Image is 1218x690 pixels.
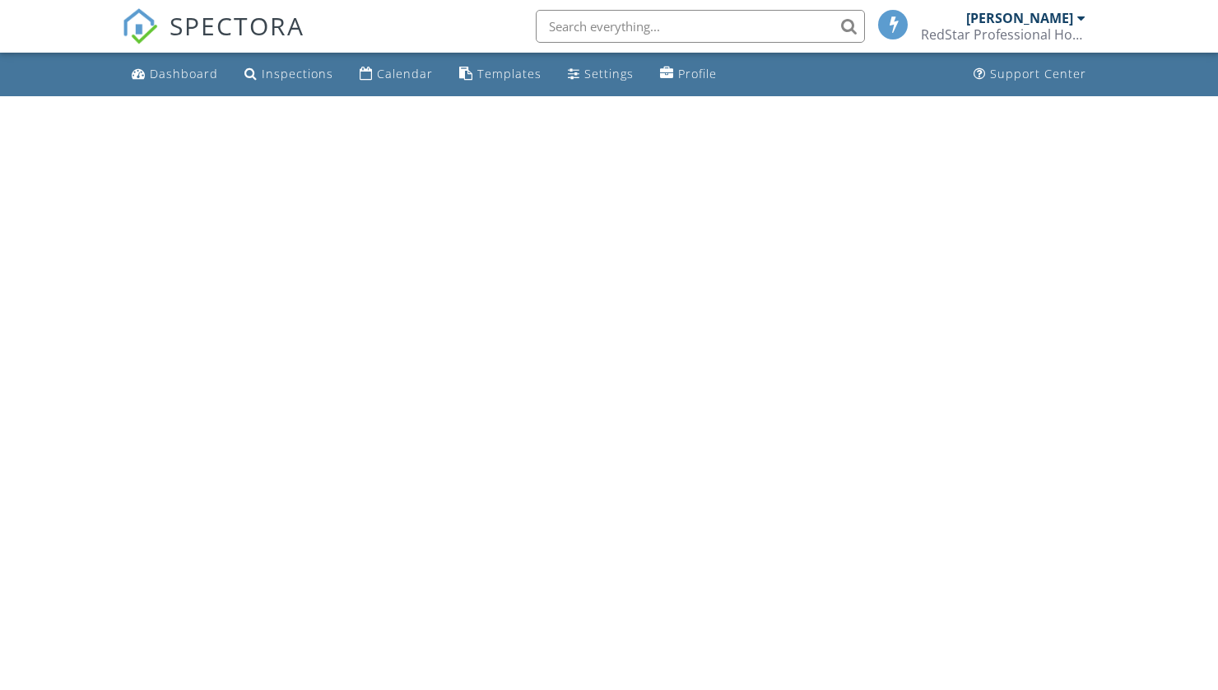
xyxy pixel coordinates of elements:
[967,59,1093,90] a: Support Center
[170,8,304,43] span: SPECTORA
[653,59,723,90] a: Profile
[584,66,634,81] div: Settings
[150,66,218,81] div: Dashboard
[453,59,548,90] a: Templates
[561,59,640,90] a: Settings
[990,66,1086,81] div: Support Center
[262,66,333,81] div: Inspections
[477,66,542,81] div: Templates
[921,26,1086,43] div: RedStar Professional Home Inspection, Inc
[377,66,433,81] div: Calendar
[678,66,717,81] div: Profile
[122,22,304,57] a: SPECTORA
[122,8,158,44] img: The Best Home Inspection Software - Spectora
[238,59,340,90] a: Inspections
[966,10,1073,26] div: [PERSON_NAME]
[353,59,439,90] a: Calendar
[125,59,225,90] a: Dashboard
[536,10,865,43] input: Search everything...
